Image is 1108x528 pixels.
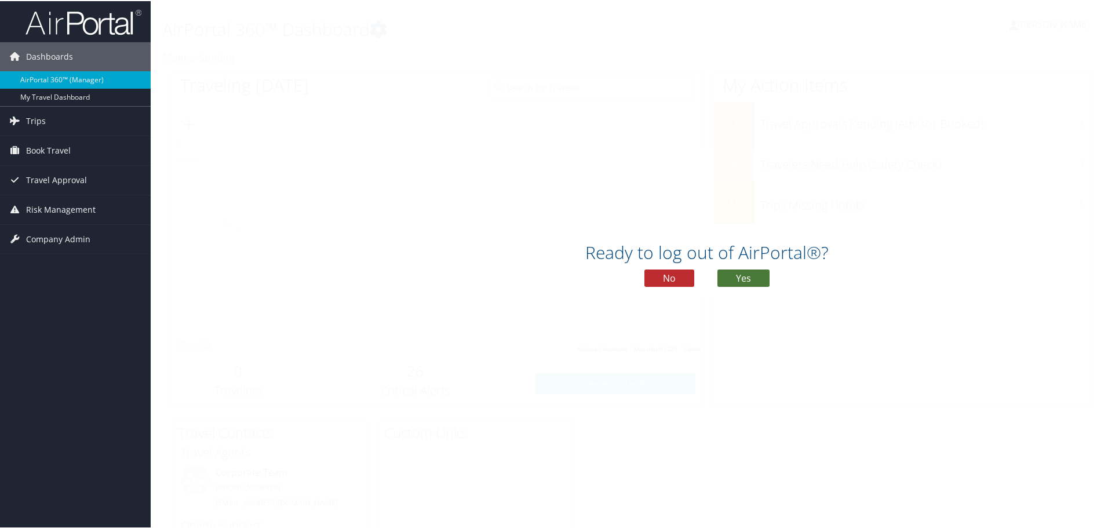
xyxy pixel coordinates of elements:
[26,105,46,134] span: Trips
[26,194,96,223] span: Risk Management
[26,224,90,253] span: Company Admin
[26,165,87,194] span: Travel Approval
[26,135,71,164] span: Book Travel
[717,268,770,286] button: Yes
[26,41,73,70] span: Dashboards
[25,8,141,35] img: airportal-logo.png
[644,268,694,286] button: No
